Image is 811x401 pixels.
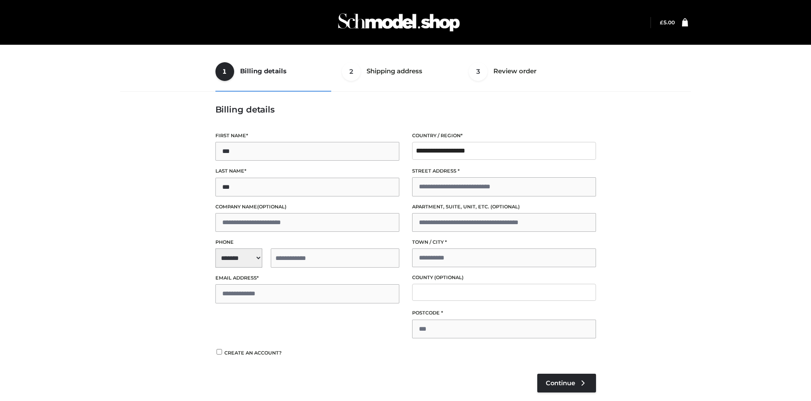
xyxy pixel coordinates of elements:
[215,132,399,140] label: First name
[215,238,399,246] label: Phone
[660,19,675,26] a: £5.00
[412,203,596,211] label: Apartment, suite, unit, etc.
[412,309,596,317] label: Postcode
[224,350,282,356] span: Create an account?
[335,6,463,39] img: Schmodel Admin 964
[215,203,399,211] label: Company name
[412,132,596,140] label: Country / Region
[546,379,575,387] span: Continue
[215,274,399,282] label: Email address
[257,204,287,210] span: (optional)
[660,19,675,26] bdi: 5.00
[412,274,596,282] label: County
[434,274,464,280] span: (optional)
[490,204,520,210] span: (optional)
[537,374,596,392] a: Continue
[215,167,399,175] label: Last name
[660,19,663,26] span: £
[412,238,596,246] label: Town / City
[215,104,596,115] h3: Billing details
[412,167,596,175] label: Street address
[215,349,223,355] input: Create an account?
